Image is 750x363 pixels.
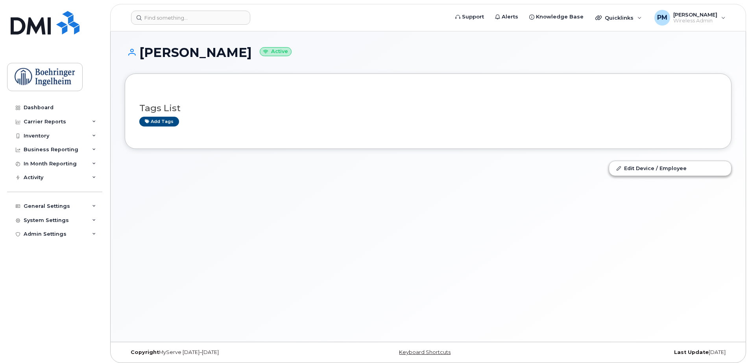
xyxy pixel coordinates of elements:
[125,46,732,59] h1: [PERSON_NAME]
[399,349,451,355] a: Keyboard Shortcuts
[260,47,292,56] small: Active
[139,103,717,113] h3: Tags List
[139,117,179,126] a: Add tags
[529,349,732,356] div: [DATE]
[609,161,731,175] a: Edit Device / Employee
[125,349,327,356] div: MyServe [DATE]–[DATE]
[131,349,159,355] strong: Copyright
[674,349,709,355] strong: Last Update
